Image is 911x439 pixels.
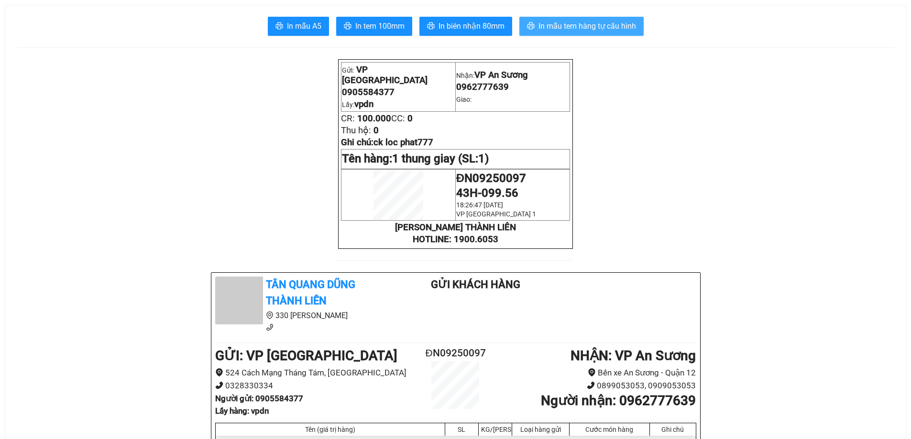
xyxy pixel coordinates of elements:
li: 330 [PERSON_NAME] [215,310,393,321]
span: CC: [391,113,405,124]
b: Gửi khách hàng [431,278,520,290]
span: Giao: [456,96,472,103]
span: CR: [341,113,355,124]
span: Tên hàng: [342,152,489,165]
span: printer [275,22,283,31]
b: GỬI : VP [GEOGRAPHIC_DATA] [215,348,397,364]
div: KG/[PERSON_NAME] [481,426,509,433]
div: Ghi chú [652,426,693,433]
span: In mẫu A5 [287,20,321,32]
h2: ĐN09250097 [416,345,496,361]
span: phone [266,323,274,331]
span: 0 [407,113,413,124]
li: Bến xe An Sương - Quận 12 [495,366,696,379]
li: 0899053053, 0909053053 [495,379,696,392]
span: Ghi chú: [341,137,433,148]
span: In mẫu tem hàng tự cấu hình [538,20,636,32]
span: phone [215,381,223,389]
span: 0905584377 [342,87,395,97]
li: 0328330334 [215,379,416,392]
b: Tân Quang Dũng Thành Liên [266,278,355,307]
div: Tên (giá trị hàng) [218,426,442,433]
span: 18:26:47 [DATE] [456,201,503,209]
span: 0962777639 [456,82,509,92]
span: In biên nhận 80mm [439,20,505,32]
b: Người gửi : 0905584377 [215,394,303,403]
div: SL [448,426,476,433]
button: printerIn biên nhận 80mm [419,17,512,36]
span: 100.000 [357,113,391,124]
span: printer [344,22,351,31]
span: 43H-099.56 [456,186,518,200]
span: ck loc phat777 [373,137,433,148]
button: printerIn mẫu A5 [268,17,329,36]
p: Gửi: [342,64,455,86]
b: Lấy hàng : vpdn [215,406,269,416]
span: VP An Sương [474,70,528,80]
span: Thu hộ: [341,125,371,136]
span: Lấy: [342,101,373,108]
b: Người nhận : 0962777639 [541,393,696,408]
span: 1) [478,152,489,165]
strong: [PERSON_NAME] THÀNH LIÊN [395,222,516,233]
span: environment [266,311,274,319]
span: VP [GEOGRAPHIC_DATA] 1 [456,210,536,218]
b: NHẬN : VP An Sương [571,348,696,364]
span: vpdn [354,99,373,109]
div: Loại hàng gửi [515,426,567,433]
span: 0 [373,125,379,136]
span: phone [587,381,595,389]
span: In tem 100mm [355,20,405,32]
span: VP [GEOGRAPHIC_DATA] [342,64,428,86]
strong: HOTLINE: 1900.6053 [413,234,498,245]
span: environment [588,368,596,376]
li: 524 Cách Mạng Tháng Tám, [GEOGRAPHIC_DATA] [215,366,416,379]
button: printerIn tem 100mm [336,17,412,36]
span: 1 thung giay (SL: [392,152,489,165]
button: printerIn mẫu tem hàng tự cấu hình [519,17,644,36]
span: environment [215,368,223,376]
div: Cước món hàng [572,426,647,433]
span: printer [527,22,535,31]
p: Nhận: [456,70,569,80]
span: printer [427,22,435,31]
span: ĐN09250097 [456,171,526,185]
